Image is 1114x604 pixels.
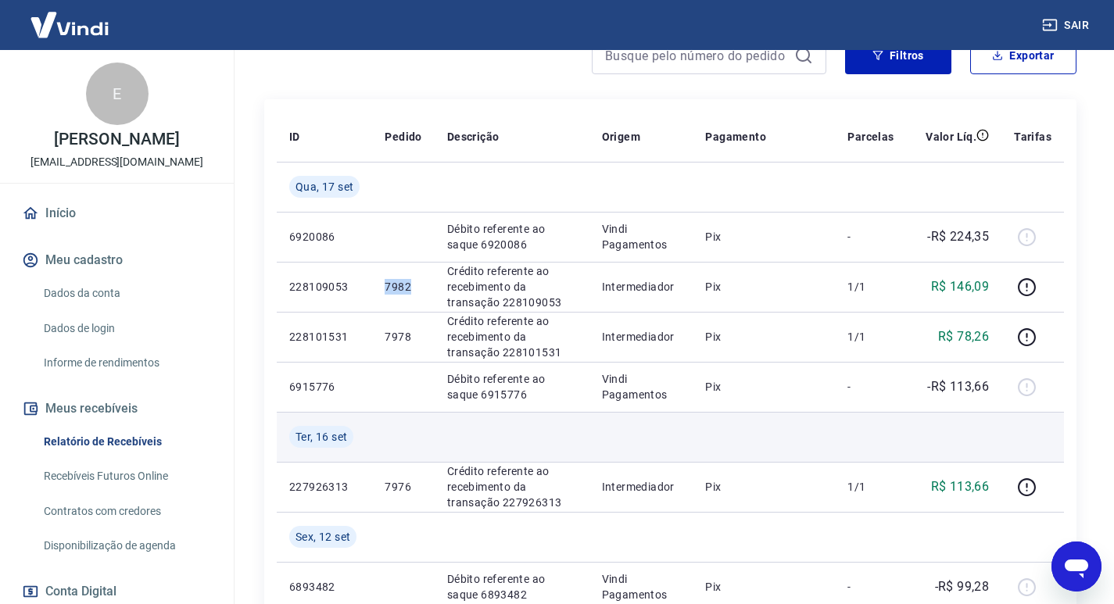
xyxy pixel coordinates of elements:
[847,379,894,395] p: -
[602,329,681,345] p: Intermediador
[19,1,120,48] img: Vindi
[86,63,149,125] div: E
[705,229,822,245] p: Pix
[927,377,989,396] p: -R$ 113,66
[1014,129,1051,145] p: Tarifas
[385,479,421,495] p: 7976
[970,37,1076,74] button: Exportar
[289,129,300,145] p: ID
[938,327,989,346] p: R$ 78,26
[705,379,822,395] p: Pix
[605,44,788,67] input: Busque pelo número do pedido
[447,571,577,602] p: Débito referente ao saque 6893482
[1039,11,1095,40] button: Sair
[38,530,215,562] a: Disponibilização de agenda
[931,277,990,296] p: R$ 146,09
[447,371,577,402] p: Débito referente ao saque 6915776
[296,179,353,195] span: Qua, 17 set
[38,426,215,458] a: Relatório de Recebíveis
[705,329,822,345] p: Pix
[385,279,421,295] p: 7982
[30,154,203,170] p: [EMAIL_ADDRESS][DOMAIN_NAME]
[847,229,894,245] p: -
[19,196,215,231] a: Início
[289,279,360,295] p: 228109053
[19,243,215,277] button: Meu cadastro
[1051,541,1101,591] iframe: Botão para abrir a janela de mensagens
[602,279,681,295] p: Intermediador
[38,347,215,379] a: Informe de rendimentos
[847,579,894,595] p: -
[289,479,360,495] p: 227926313
[447,313,577,360] p: Crédito referente ao recebimento da transação 228101531
[38,277,215,309] a: Dados da conta
[847,479,894,495] p: 1/1
[289,579,360,595] p: 6893482
[926,129,976,145] p: Valor Líq.
[447,221,577,252] p: Débito referente ao saque 6920086
[705,129,766,145] p: Pagamento
[385,329,421,345] p: 7978
[602,129,640,145] p: Origem
[19,391,215,426] button: Meus recebíveis
[602,571,681,602] p: Vindi Pagamentos
[931,477,990,496] p: R$ 113,66
[296,529,350,545] span: Sex, 12 set
[296,429,347,445] span: Ter, 16 set
[38,460,215,492] a: Recebíveis Futuros Online
[289,329,360,345] p: 228101531
[602,371,681,402] p: Vindi Pagamentos
[289,379,360,395] p: 6915776
[447,263,577,310] p: Crédito referente ao recebimento da transação 228109053
[289,229,360,245] p: 6920086
[847,129,894,145] p: Parcelas
[602,479,681,495] p: Intermediador
[847,279,894,295] p: 1/1
[927,227,989,246] p: -R$ 224,35
[705,279,822,295] p: Pix
[385,129,421,145] p: Pedido
[38,313,215,345] a: Dados de login
[935,577,990,596] p: -R$ 99,28
[845,37,951,74] button: Filtros
[447,129,500,145] p: Descrição
[38,495,215,527] a: Contratos com credores
[705,579,822,595] p: Pix
[705,479,822,495] p: Pix
[847,329,894,345] p: 1/1
[602,221,681,252] p: Vindi Pagamentos
[54,131,179,148] p: [PERSON_NAME]
[447,463,577,510] p: Crédito referente ao recebimento da transação 227926313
